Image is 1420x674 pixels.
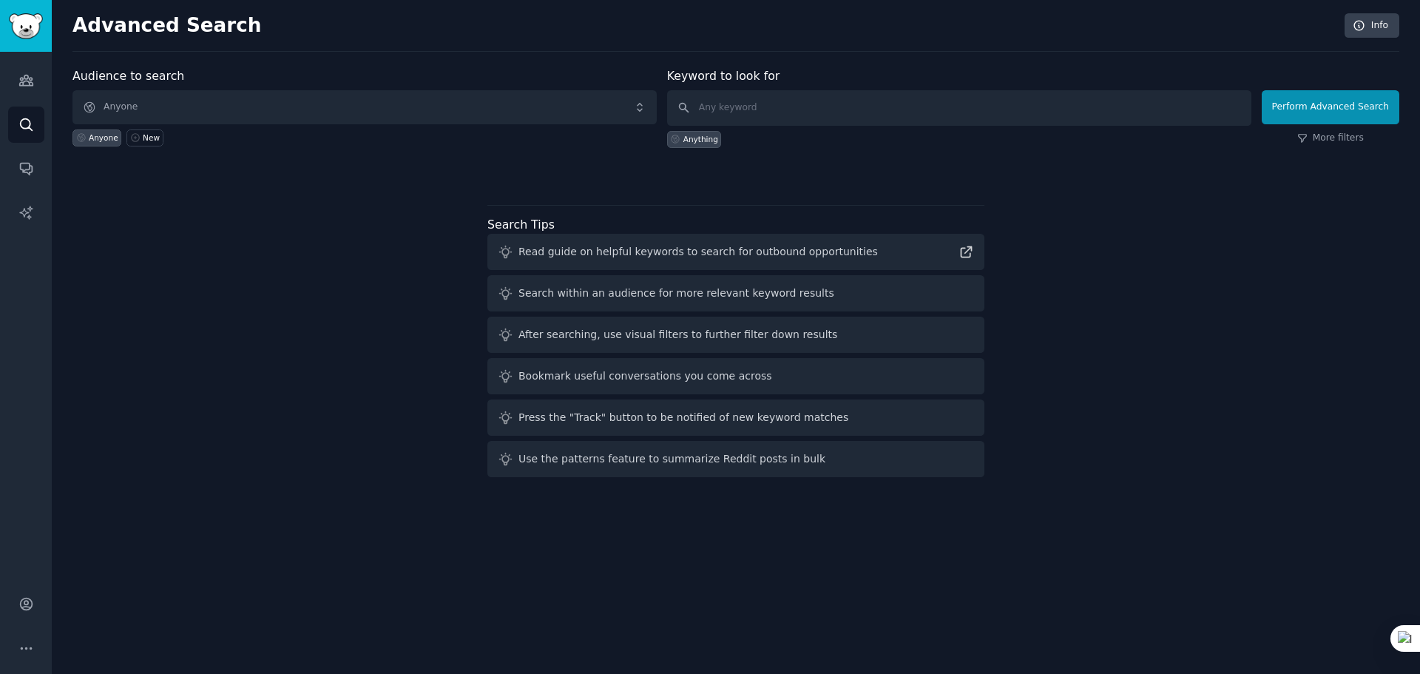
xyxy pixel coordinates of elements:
[518,286,834,301] div: Search within an audience for more relevant keyword results
[1262,90,1399,124] button: Perform Advanced Search
[518,244,878,260] div: Read guide on helpful keywords to search for outbound opportunities
[518,368,772,384] div: Bookmark useful conversations you come across
[89,132,118,143] div: Anyone
[1345,13,1399,38] a: Info
[143,132,160,143] div: New
[667,69,780,83] label: Keyword to look for
[126,129,163,146] a: New
[683,134,718,144] div: Anything
[1297,132,1364,145] a: More filters
[518,410,848,425] div: Press the "Track" button to be notified of new keyword matches
[72,69,184,83] label: Audience to search
[9,13,43,39] img: GummySearch logo
[518,451,825,467] div: Use the patterns feature to summarize Reddit posts in bulk
[72,14,1336,38] h2: Advanced Search
[487,218,555,232] label: Search Tips
[518,327,837,343] div: After searching, use visual filters to further filter down results
[72,90,657,124] button: Anyone
[667,90,1251,126] input: Any keyword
